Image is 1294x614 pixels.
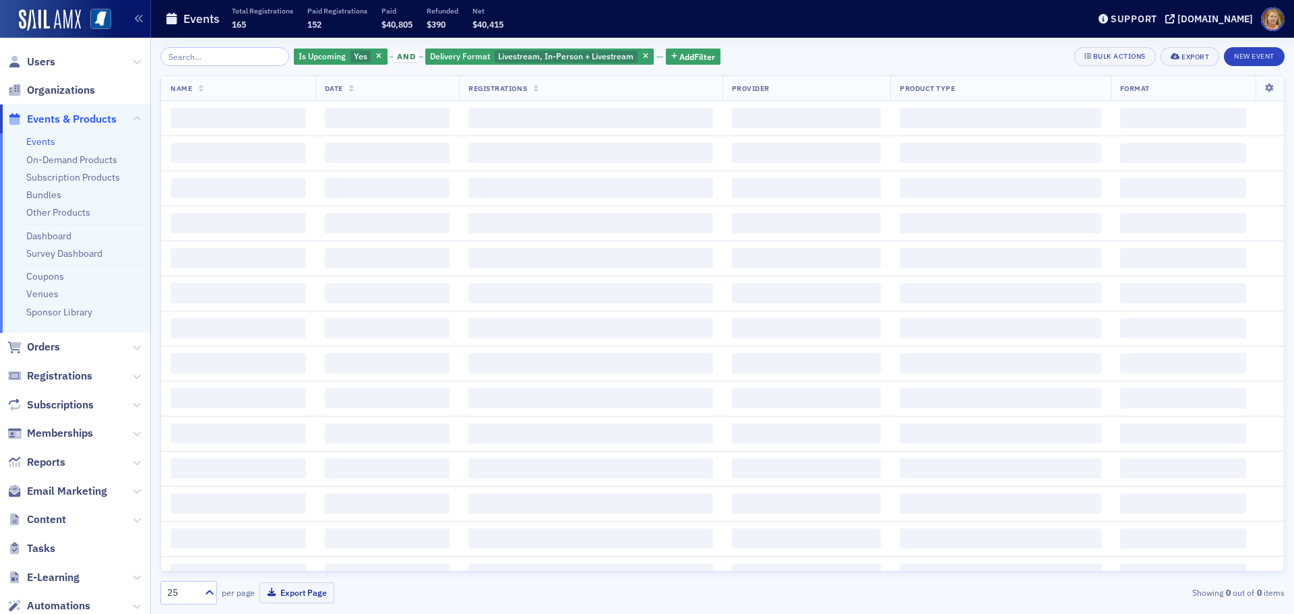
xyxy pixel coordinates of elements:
[7,455,65,470] a: Reports
[1181,53,1209,61] div: Export
[26,154,117,166] a: On-Demand Products
[354,51,367,61] span: Yes
[468,528,713,549] span: ‌
[900,248,1101,268] span: ‌
[1093,53,1146,60] div: Bulk Actions
[325,423,450,443] span: ‌
[1120,458,1246,479] span: ‌
[27,83,95,98] span: Organizations
[325,563,450,584] span: ‌
[1120,178,1246,198] span: ‌
[19,9,81,31] a: SailAMX
[27,398,94,412] span: Subscriptions
[1120,318,1246,338] span: ‌
[325,493,450,514] span: ‌
[900,143,1101,163] span: ‌
[171,248,306,268] span: ‌
[325,388,450,408] span: ‌
[183,11,220,27] h1: Events
[325,353,450,373] span: ‌
[1120,528,1246,549] span: ‌
[919,586,1285,598] div: Showing out of items
[259,582,334,603] button: Export Page
[1120,353,1246,373] span: ‌
[732,318,881,338] span: ‌
[1111,13,1157,25] div: Support
[7,484,107,499] a: Email Marketing
[468,318,713,338] span: ‌
[1120,563,1246,584] span: ‌
[468,248,713,268] span: ‌
[81,9,111,32] a: View Homepage
[1223,586,1233,598] strong: 0
[732,283,881,303] span: ‌
[26,288,59,300] a: Venues
[26,270,64,282] a: Coupons
[160,47,289,66] input: Search…
[900,388,1101,408] span: ‌
[732,213,881,233] span: ‌
[732,84,770,93] span: Provider
[232,6,293,16] p: Total Registrations
[325,318,450,338] span: ‌
[1261,7,1285,31] span: Profile
[1120,423,1246,443] span: ‌
[325,213,450,233] span: ‌
[27,55,55,69] span: Users
[27,512,66,527] span: Content
[171,84,192,93] span: Name
[171,318,306,338] span: ‌
[900,528,1101,549] span: ‌
[171,353,306,373] span: ‌
[171,528,306,549] span: ‌
[390,51,423,62] button: and
[900,283,1101,303] span: ‌
[171,388,306,408] span: ‌
[900,178,1101,198] span: ‌
[1120,248,1246,268] span: ‌
[1161,47,1219,66] button: Export
[468,283,713,303] span: ‌
[325,283,450,303] span: ‌
[1224,49,1285,61] a: New Event
[7,83,95,98] a: Organizations
[299,51,346,61] span: Is Upcoming
[171,143,306,163] span: ‌
[27,570,80,585] span: E-Learning
[732,563,881,584] span: ‌
[171,423,306,443] span: ‌
[900,318,1101,338] span: ‌
[222,586,255,598] label: per page
[427,6,458,16] p: Refunded
[468,458,713,479] span: ‌
[26,189,61,201] a: Bundles
[425,49,654,65] div: Livestream, In-Person + Livestream
[393,51,419,62] span: and
[27,112,117,127] span: Events & Products
[732,143,881,163] span: ‌
[27,598,90,613] span: Automations
[732,108,881,128] span: ‌
[732,528,881,549] span: ‌
[171,493,306,514] span: ‌
[468,563,713,584] span: ‌
[7,112,117,127] a: Events & Products
[7,340,60,355] a: Orders
[472,6,503,16] p: Net
[7,426,93,441] a: Memberships
[679,51,715,63] span: Add Filter
[1120,108,1246,128] span: ‌
[732,178,881,198] span: ‌
[468,213,713,233] span: ‌
[900,84,955,93] span: Product Type
[381,6,412,16] p: Paid
[427,19,445,30] span: $390
[294,49,388,65] div: Yes
[900,423,1101,443] span: ‌
[666,49,721,65] button: AddFilter
[900,213,1101,233] span: ‌
[472,19,503,30] span: $40,415
[26,135,55,148] a: Events
[325,108,450,128] span: ‌
[27,484,107,499] span: Email Marketing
